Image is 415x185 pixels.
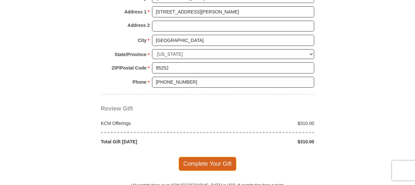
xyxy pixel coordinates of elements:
div: KCM Offerings [98,120,208,127]
div: $310.00 [207,120,318,127]
strong: Phone [133,77,147,87]
div: $310.00 [207,138,318,145]
strong: Address 1 [124,7,147,16]
strong: City [138,36,146,45]
span: Review Gift [101,105,133,112]
strong: State/Province [115,50,146,59]
div: Total Gift [DATE] [98,138,208,145]
strong: Address 2 [127,21,150,30]
strong: ZIP/Postal Code [112,63,147,72]
span: Complete Your Gift [179,157,237,171]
